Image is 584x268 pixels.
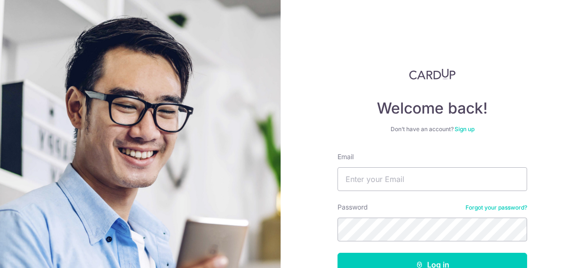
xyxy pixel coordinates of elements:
[338,167,527,191] input: Enter your Email
[409,68,456,80] img: CardUp Logo
[465,204,527,211] a: Forgot your password?
[455,125,474,133] a: Sign up
[338,202,368,212] label: Password
[338,152,354,162] label: Email
[338,125,527,133] div: Don’t have an account?
[338,99,527,118] h4: Welcome back!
